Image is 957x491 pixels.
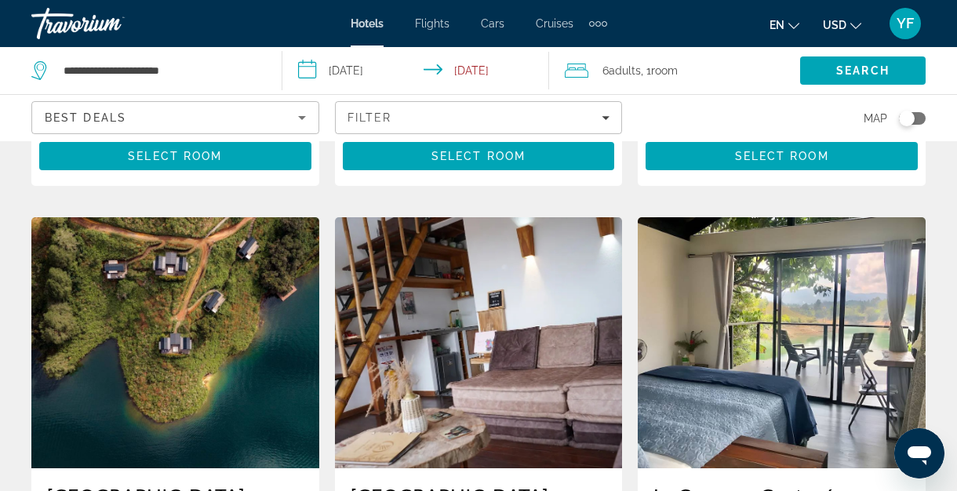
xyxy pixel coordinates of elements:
button: Select check in and out date [282,47,549,94]
img: La Comarca Guatapé [638,217,926,468]
button: Change currency [823,13,861,36]
span: , 1 [641,60,678,82]
button: User Menu [885,7,926,40]
a: Cruises [536,17,573,30]
a: Select Room [646,145,918,162]
a: Travorium [31,3,188,44]
a: Hotels [351,17,384,30]
img: Boato Hotel [31,217,319,468]
button: Select Room [343,142,615,170]
button: Travelers: 6 adults, 0 children [549,47,800,94]
input: Search hotel destination [62,59,258,82]
span: en [770,19,784,31]
iframe: Button to launch messaging window [894,428,944,478]
button: Extra navigation items [589,11,607,36]
span: Best Deals [45,111,126,124]
span: Select Room [431,150,526,162]
span: YF [897,16,914,31]
span: Filter [348,111,392,124]
span: USD [823,19,846,31]
span: Search [836,64,890,77]
span: Room [651,64,678,77]
button: Filters [335,101,623,134]
a: Select Room [39,145,311,162]
mat-select: Sort by [45,108,306,127]
span: Map [864,107,887,129]
a: Flights [415,17,449,30]
button: Select Room [646,142,918,170]
img: Ibuku Hotel [335,217,623,468]
button: Change language [770,13,799,36]
span: 6 [602,60,641,82]
button: Toggle map [887,111,926,125]
span: Select Room [128,150,222,162]
a: Select Room [343,145,615,162]
button: Search [800,56,926,85]
button: Select Room [39,142,311,170]
span: Select Room [735,150,829,162]
span: Adults [609,64,641,77]
a: Cars [481,17,504,30]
